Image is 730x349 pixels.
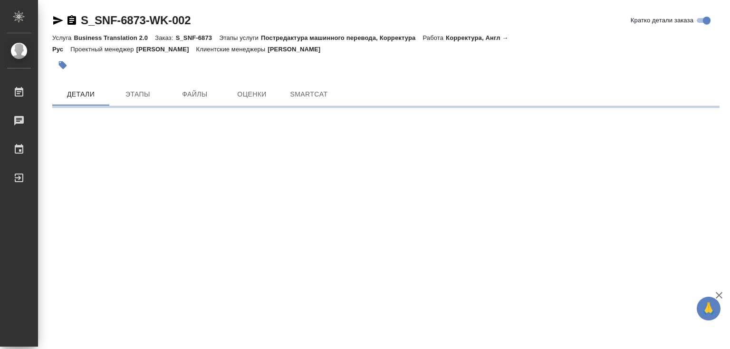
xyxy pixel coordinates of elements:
[74,34,155,41] p: Business Translation 2.0
[66,15,77,26] button: Скопировать ссылку
[52,15,64,26] button: Скопировать ссылку для ЯМессенджера
[52,34,74,41] p: Услуга
[261,34,423,41] p: Постредактура машинного перевода, Корректура
[229,88,275,100] span: Оценки
[81,14,191,27] a: S_SNF-6873-WK-002
[697,297,720,320] button: 🙏
[423,34,446,41] p: Работа
[155,34,175,41] p: Заказ:
[286,88,332,100] span: SmartCat
[70,46,136,53] p: Проектный менеджер
[115,88,161,100] span: Этапы
[268,46,327,53] p: [PERSON_NAME]
[631,16,693,25] span: Кратко детали заказа
[701,299,717,319] span: 🙏
[219,34,261,41] p: Этапы услуги
[136,46,196,53] p: [PERSON_NAME]
[172,88,218,100] span: Файлы
[58,88,104,100] span: Детали
[196,46,268,53] p: Клиентские менеджеры
[52,55,73,76] button: Добавить тэг
[176,34,220,41] p: S_SNF-6873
